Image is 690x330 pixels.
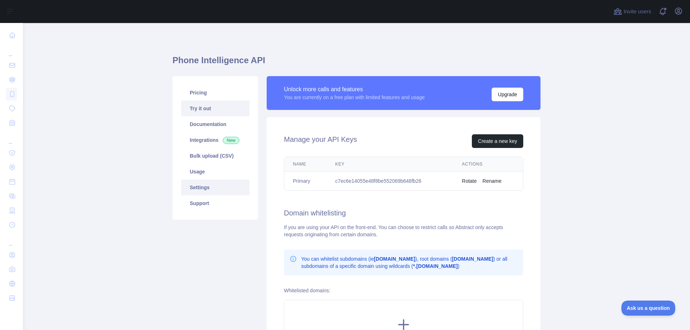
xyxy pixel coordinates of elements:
a: Pricing [181,85,249,101]
div: ... [6,43,17,57]
a: Usage [181,164,249,180]
button: Create a new key [472,134,523,148]
div: You are currently on a free plan with limited features and usage [284,94,425,101]
b: *.[DOMAIN_NAME] [413,263,457,269]
a: Documentation [181,116,249,132]
td: Primary [284,172,327,191]
button: Invite users [612,6,653,17]
span: New [223,137,239,144]
a: Try it out [181,101,249,116]
button: Rotate [462,177,477,185]
iframe: Toggle Customer Support [621,301,676,316]
a: Integrations New [181,132,249,148]
span: Invite users [624,8,651,16]
button: Upgrade [492,88,523,101]
h2: Domain whitelisting [284,208,523,218]
div: ... [6,131,17,145]
h2: Manage your API Keys [284,134,357,148]
p: You can whitelist subdomains (ie ), root domains ( ) or all subdomains of a specific domain using... [301,255,517,270]
th: Key [327,157,453,172]
h1: Phone Intelligence API [172,55,540,72]
th: Actions [453,157,523,172]
td: c7ec6e14055e48f8be552069b648fb26 [327,172,453,191]
a: Support [181,195,249,211]
div: Unlock more calls and features [284,85,425,94]
button: Rename [483,177,502,185]
th: Name [284,157,327,172]
b: [DOMAIN_NAME] [452,256,493,262]
a: Bulk upload (CSV) [181,148,249,164]
a: Settings [181,180,249,195]
b: [DOMAIN_NAME] [374,256,415,262]
div: If you are using your API on the front-end. You can choose to restrict calls so Abstract only acc... [284,224,523,238]
div: ... [6,233,17,247]
label: Whitelisted domains: [284,288,330,293]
